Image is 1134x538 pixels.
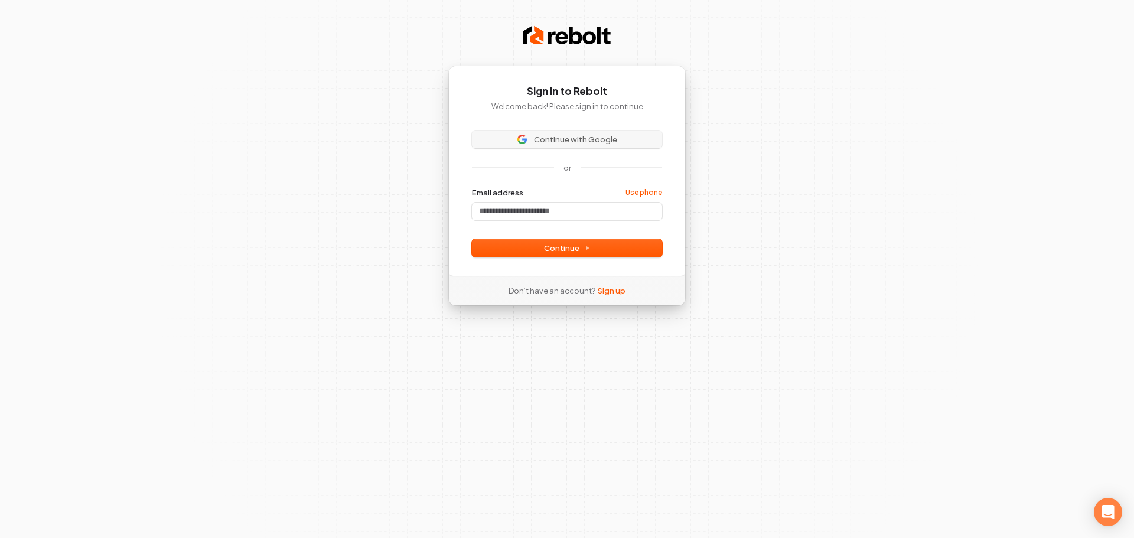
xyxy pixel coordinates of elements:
label: Email address [472,187,523,198]
a: Sign up [598,285,625,296]
span: Continue with Google [534,134,617,145]
a: Use phone [625,188,662,197]
img: Sign in with Google [517,135,527,144]
h1: Sign in to Rebolt [472,84,662,99]
span: Continue [544,243,590,253]
div: Open Intercom Messenger [1094,498,1122,526]
img: Rebolt Logo [523,24,611,47]
p: or [563,162,571,173]
button: Sign in with GoogleContinue with Google [472,131,662,148]
p: Welcome back! Please sign in to continue [472,101,662,112]
span: Don’t have an account? [509,285,595,296]
button: Continue [472,239,662,257]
